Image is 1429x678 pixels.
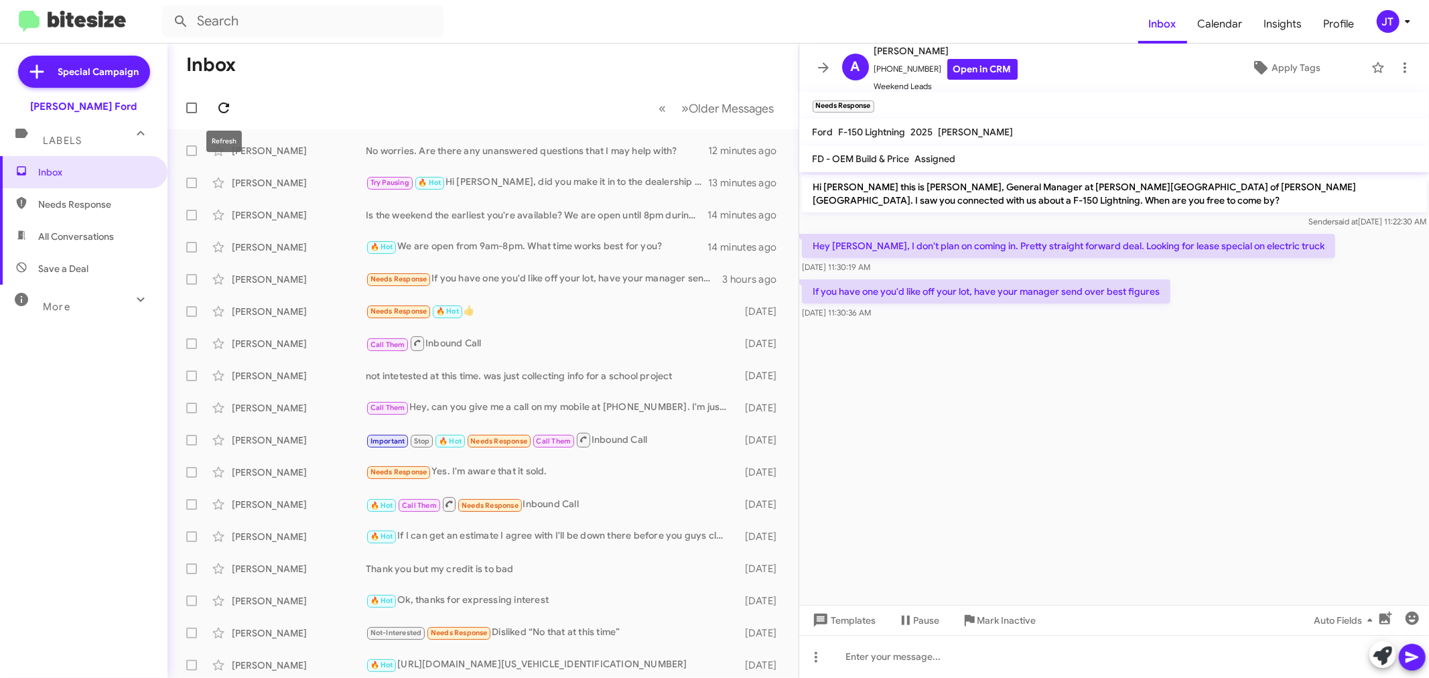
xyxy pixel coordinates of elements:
div: 14 minutes ago [707,208,787,222]
span: « [659,100,667,117]
span: Call Them [370,403,405,412]
button: Mark Inactive [951,608,1047,632]
div: Inbound Call [366,335,735,352]
span: 🔥 Hot [370,532,393,541]
span: 🔥 Hot [370,596,393,605]
div: not intetested at this time. was just collecting info for a school project [366,369,735,383]
span: FD - OEM Build & Price [813,153,910,165]
span: Not-Interested [370,628,422,637]
span: All Conversations [38,230,114,243]
div: If you have one you'd like off your lot, have your manager send over best figures [366,271,722,287]
span: Labels [43,135,82,147]
span: 🔥 Hot [436,307,459,316]
span: Weekend Leads [874,80,1018,93]
div: 👍 [366,303,735,319]
span: A [851,56,860,78]
div: Ok, thanks for expressing interest [366,593,735,608]
div: JT [1377,10,1400,33]
button: Auto Fields [1303,608,1389,632]
span: Needs Response [431,628,488,637]
span: Save a Deal [38,262,88,275]
span: [DATE] 11:30:19 AM [802,262,870,272]
span: Needs Response [462,501,519,510]
div: [DATE] [735,659,788,672]
div: 13 minutes ago [708,176,787,190]
div: [PERSON_NAME] [232,530,366,543]
div: [DATE] [735,337,788,350]
button: Next [674,94,782,122]
span: Important [370,437,405,446]
a: Open in CRM [947,59,1018,80]
span: Mark Inactive [977,608,1036,632]
a: Calendar [1187,5,1253,44]
div: 14 minutes ago [707,241,787,254]
div: Disliked “No that at this time” [366,625,735,640]
span: Stop [414,437,430,446]
a: Profile [1313,5,1365,44]
button: JT [1365,10,1414,33]
span: Ford [813,126,833,138]
span: Needs Response [38,198,152,211]
div: [PERSON_NAME] [232,208,366,222]
button: Pause [887,608,951,632]
div: [DATE] [735,433,788,447]
div: [DATE] [735,498,788,511]
div: [PERSON_NAME] [232,273,366,286]
span: [PHONE_NUMBER] [874,59,1018,80]
div: [PERSON_NAME] [232,433,366,447]
div: [PERSON_NAME] [232,498,366,511]
span: 🔥 Hot [370,243,393,251]
span: Needs Response [370,468,427,476]
span: 🔥 Hot [418,178,441,187]
span: Try Pausing [370,178,409,187]
p: Hey [PERSON_NAME], I don't plan on coming in. Pretty straight forward deal. Looking for lease spe... [802,234,1335,258]
div: [PERSON_NAME] [232,562,366,575]
span: Pause [914,608,940,632]
div: Inbound Call [366,496,735,513]
div: [PERSON_NAME] [232,401,366,415]
input: Search [162,5,444,38]
span: Insights [1253,5,1313,44]
span: Call Them [536,437,571,446]
div: [DATE] [735,626,788,640]
small: Needs Response [813,100,874,113]
div: [PERSON_NAME] [232,659,366,672]
div: Is the weekend the earliest you're available? We are open until 8pm during the week. [366,208,707,222]
div: Inbound Call [366,431,735,448]
span: Templates [810,608,876,632]
div: Hi [PERSON_NAME], did you make it in to the dealership [DATE]? [366,175,708,190]
span: » [682,100,689,117]
div: [PERSON_NAME] [232,305,366,318]
div: [PERSON_NAME] [232,466,366,479]
div: [DATE] [735,466,788,479]
div: [DATE] [735,530,788,543]
div: [PERSON_NAME] [232,626,366,640]
span: Older Messages [689,101,774,116]
button: Apply Tags [1206,56,1365,80]
span: [DATE] 11:30:36 AM [802,308,871,318]
span: [PERSON_NAME] [939,126,1014,138]
button: Previous [651,94,675,122]
button: Templates [799,608,887,632]
nav: Page navigation example [652,94,782,122]
h1: Inbox [186,54,236,76]
div: Thank you but my credit is to bad [366,562,735,575]
div: No worries. Are there any unanswered questions that I may help with? [366,144,708,157]
div: [DATE] [735,305,788,318]
div: [PERSON_NAME] [232,241,366,254]
div: [PERSON_NAME] [232,144,366,157]
a: Special Campaign [18,56,150,88]
a: Inbox [1138,5,1187,44]
div: [PERSON_NAME] [232,369,366,383]
span: Needs Response [470,437,527,446]
div: Hey, can you give me a call on my mobile at [PHONE_NUMBER]. I'm just driving at the moment and ca... [366,400,735,415]
div: [PERSON_NAME] Ford [31,100,137,113]
div: [URL][DOMAIN_NAME][US_VEHICLE_IDENTIFICATION_NUMBER] [366,657,735,673]
div: We are open from 9am-8pm. What time works best for you? [366,239,707,255]
div: Refresh [206,131,242,152]
span: 2025 [911,126,933,138]
span: Auto Fields [1314,608,1378,632]
span: 🔥 Hot [439,437,462,446]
